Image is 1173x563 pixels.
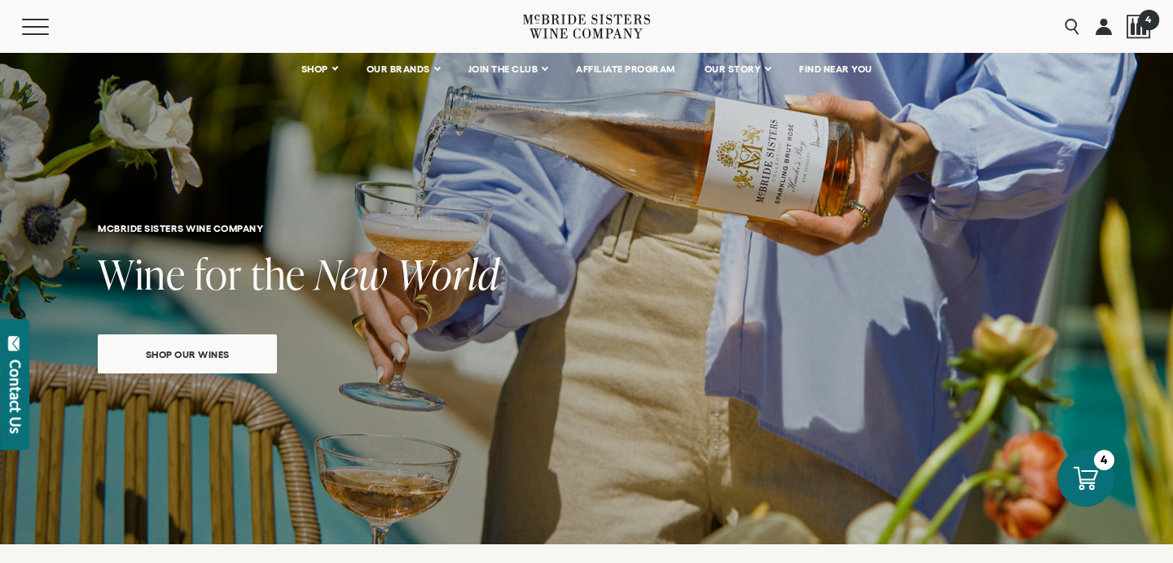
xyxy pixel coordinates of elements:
a: OUR STORY [694,53,781,85]
a: OUR BRANDS [356,53,450,85]
span: World [397,246,500,302]
span: 4 [1138,9,1158,29]
a: Shop our wines [98,334,277,373]
a: JOIN THE CLUB [458,53,558,85]
div: 4 [1094,450,1114,470]
a: SHOP [291,53,348,85]
span: JOIN THE CLUB [468,63,538,75]
span: OUR BRANDS [367,63,430,75]
div: Contact Us [7,360,24,434]
span: OUR STORY [705,63,762,75]
span: SHOP [301,63,329,75]
span: AFFILIATE PROGRAM [576,63,675,75]
span: Shop our wines [117,338,258,370]
a: AFFILIATE PROGRAM [565,53,686,85]
a: FIND NEAR YOU [789,53,883,85]
span: Wine [98,246,186,302]
span: for [195,246,242,302]
button: Mobile Menu Trigger [22,19,81,35]
span: New [314,246,388,302]
h6: McBride Sisters Wine Company [98,223,880,233]
span: the [251,246,305,302]
span: FIND NEAR YOU [799,63,872,75]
